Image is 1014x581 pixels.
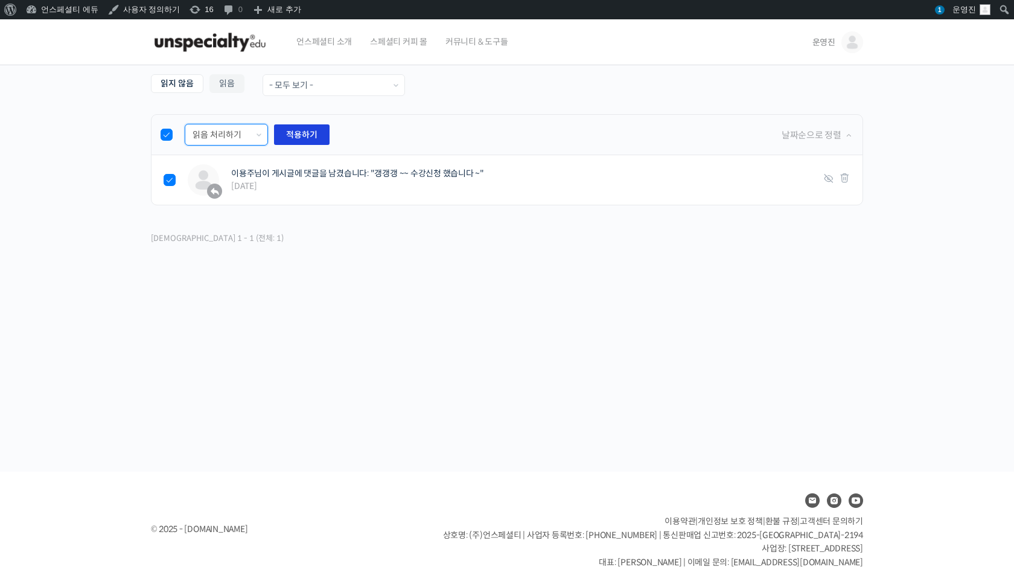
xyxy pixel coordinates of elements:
[110,402,125,411] span: 대화
[665,516,695,527] a: 이용약관
[812,19,863,65] a: 운영진
[231,168,484,179] a: 이용주님이 게시글에 댓글을 남겼습니다: "갱갱갱 ~~ 수강신청 했습니다 ~"
[80,383,156,413] a: 대화
[38,401,45,411] span: 홈
[816,172,850,188] div: |
[231,181,816,192] span: [DATE]
[156,383,232,413] a: 설정
[4,383,80,413] a: 홈
[364,19,433,65] a: 스페셜티 커피 몰
[935,5,945,14] span: 1
[445,19,508,65] span: 커뮤니티 & 도구들
[844,127,853,143] a: Oldest First
[439,19,514,65] a: 커뮤니티 & 도구들
[187,401,201,411] span: 설정
[698,516,763,527] a: 개인정보 보호 정책
[188,164,219,196] img: 프로필 사진
[151,230,284,246] p: [DEMOGRAPHIC_DATA] 1 - 1 (전체: 1)
[800,516,863,527] span: 고객센터 문의하기
[290,19,358,65] a: 언스페셜티 소개
[274,124,330,145] input: 적용하기
[151,74,244,96] nav: Sub Menu
[151,74,203,93] a: 읽지 않음
[296,19,352,65] span: 언스페셜티 소개
[151,521,413,538] div: © 2025 - [DOMAIN_NAME]
[782,126,853,143] div: 날짜순으로 정렬
[443,515,863,569] p: | | | 상호명: (주)언스페셜티 | 사업자 등록번호: [PHONE_NUMBER] | 통신판매업 신고번호: 2025-[GEOGRAPHIC_DATA]-2194 사업장: [ST...
[812,37,835,48] span: 운영진
[370,19,427,65] span: 스페셜티 커피 몰
[765,516,798,527] a: 환불 규정
[209,74,244,93] a: 읽음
